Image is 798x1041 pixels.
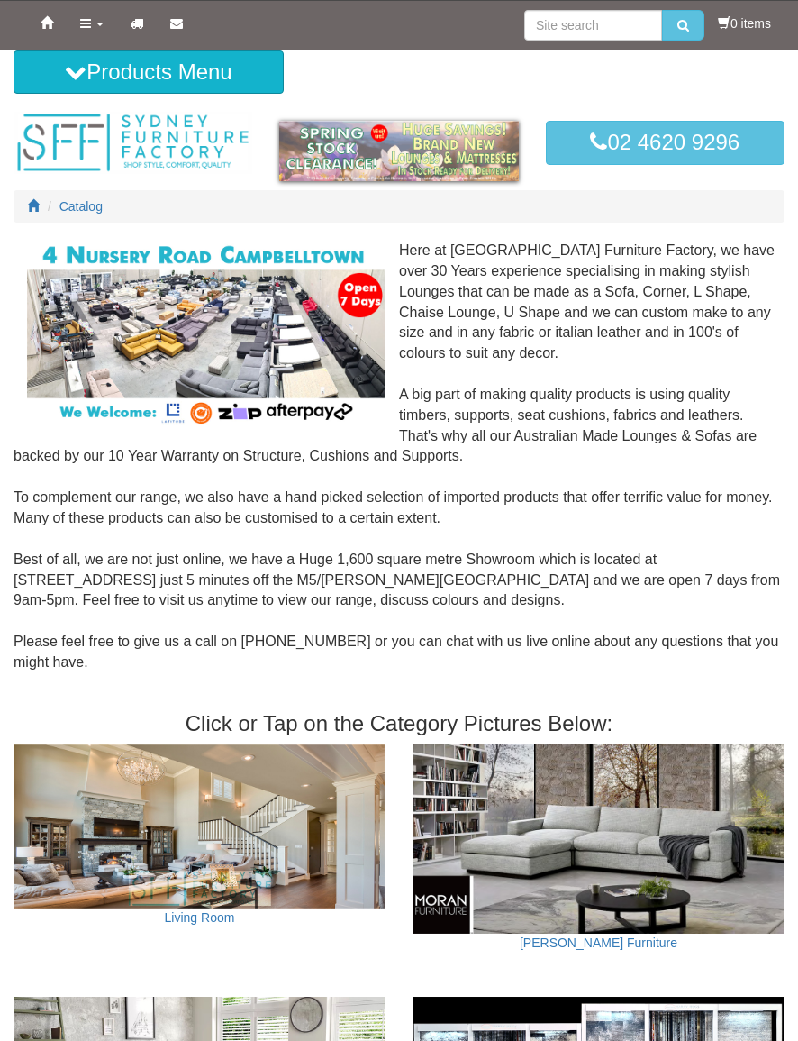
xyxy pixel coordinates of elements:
input: Site search [524,10,662,41]
h3: Click or Tap on the Category Pictures Below: [14,712,784,735]
img: Moran Furniture [413,744,784,934]
a: [PERSON_NAME] Furniture [520,936,677,950]
img: Sydney Furniture Factory [14,112,252,174]
div: Here at [GEOGRAPHIC_DATA] Furniture Factory, we have over 30 Years experience specialising in mak... [14,241,784,694]
a: 02 4620 9296 [546,121,784,164]
a: Catalog [59,199,103,214]
img: Living Room [14,744,385,909]
button: Products Menu [14,50,284,94]
img: Corner Modular Lounges [27,241,385,427]
img: spring-sale.gif [279,121,518,181]
a: Living Room [165,910,235,925]
li: 0 items [718,14,771,32]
